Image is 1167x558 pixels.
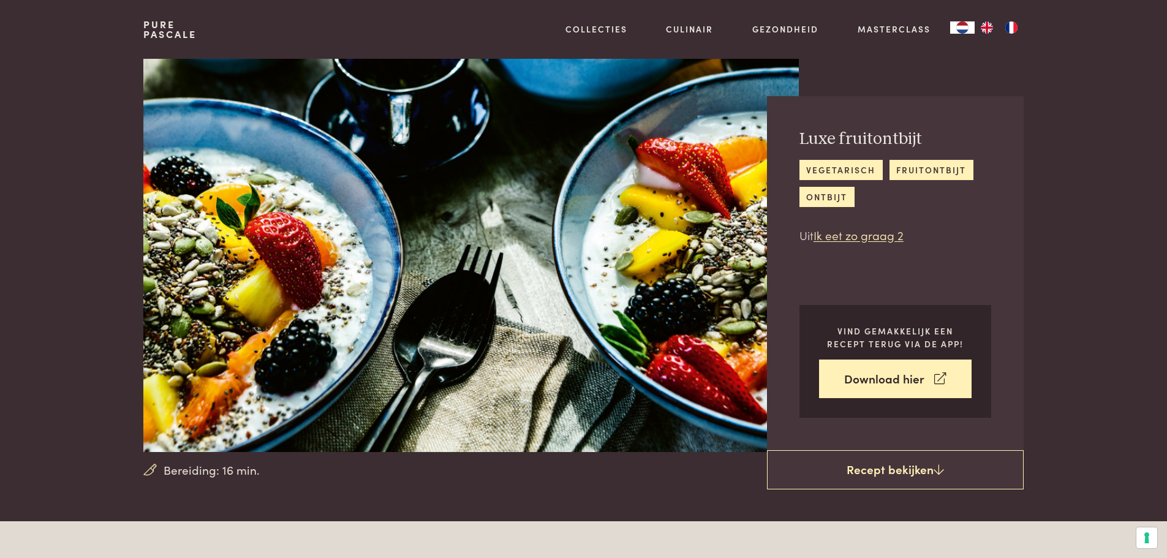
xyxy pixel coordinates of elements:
[799,227,991,244] p: Uit
[819,325,972,350] p: Vind gemakkelijk een recept terug via de app!
[889,160,973,180] a: fruitontbijt
[1136,527,1157,548] button: Uw voorkeuren voor toestemming voor trackingtechnologieën
[666,23,713,36] a: Culinair
[164,461,260,479] span: Bereiding: 16 min.
[950,21,975,34] div: Language
[950,21,975,34] a: NL
[975,21,1024,34] ul: Language list
[975,21,999,34] a: EN
[799,187,855,207] a: ontbijt
[858,23,931,36] a: Masterclass
[752,23,818,36] a: Gezondheid
[143,20,197,39] a: PurePascale
[814,227,904,243] a: Ik eet zo graag 2
[767,450,1024,489] a: Recept bekijken
[999,21,1024,34] a: FR
[819,360,972,398] a: Download hier
[799,160,883,180] a: vegetarisch
[565,23,627,36] a: Collecties
[950,21,1024,34] aside: Language selected: Nederlands
[799,129,991,150] h2: Luxe fruitontbijt
[143,59,798,452] img: Luxe fruitontbijt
